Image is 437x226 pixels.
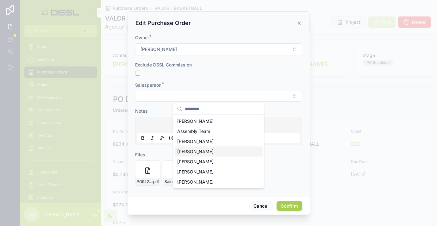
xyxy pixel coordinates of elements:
span: [PERSON_NAME] [140,46,177,53]
span: Files [135,152,145,157]
div: Suggestions [173,115,264,188]
span: [PERSON_NAME] [177,118,214,124]
button: Cancel [249,201,273,211]
span: [PERSON_NAME] [177,159,214,165]
span: Salesperson [135,82,161,88]
span: .pdf [152,179,159,184]
span: [PERSON_NAME] [177,148,214,155]
button: Select Button [135,43,302,55]
span: Assembly Team [177,128,210,135]
span: SalesOrder_0234ATS942601C9749749508819802079 [165,179,180,184]
span: [PERSON_NAME] [177,179,214,185]
span: Owner [135,35,149,40]
h3: Edit Purchase Order [135,19,191,27]
span: [PERSON_NAME] [177,138,214,145]
span: [PERSON_NAME] [177,169,214,175]
span: Notes [135,108,148,114]
span: PO942601---Disruptive-SSL [137,179,152,184]
span: Exclude DSSL Commission [135,62,192,67]
button: Confirm [277,201,302,211]
button: Select Button [135,91,302,102]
